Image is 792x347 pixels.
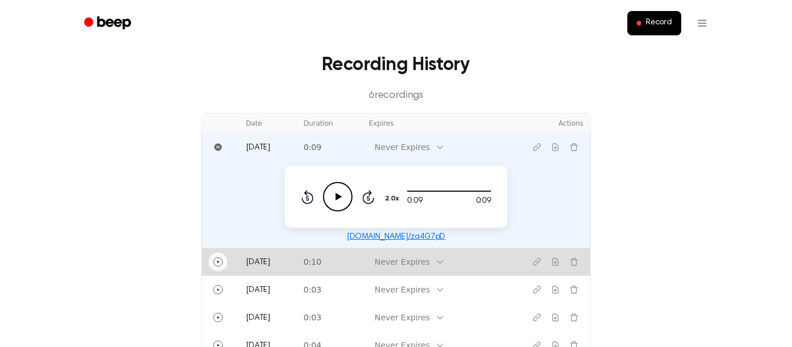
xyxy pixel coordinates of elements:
[375,256,430,268] div: Never Expires
[362,114,497,133] th: Expires
[627,11,681,35] button: Record
[239,114,296,133] th: Date
[209,280,227,299] button: Play
[375,312,430,324] div: Never Expires
[375,141,430,154] div: Never Expires
[407,195,422,207] span: 0:09
[209,308,227,327] button: Play
[646,18,672,28] span: Record
[296,304,362,331] td: 0:03
[497,114,590,133] th: Actions
[246,286,270,294] span: [DATE]
[565,308,583,327] button: Delete recording
[546,253,565,271] button: Download recording
[296,248,362,276] td: 0:10
[565,280,583,299] button: Delete recording
[246,144,270,152] span: [DATE]
[476,195,491,207] span: 0:09
[220,51,572,79] h3: Recording History
[246,314,270,322] span: [DATE]
[209,253,227,271] button: Play
[565,253,583,271] button: Delete recording
[375,284,430,296] div: Never Expires
[546,308,565,327] button: Download recording
[565,138,583,156] button: Delete recording
[528,138,546,156] button: Copy link
[209,138,227,156] button: Pause
[296,114,362,133] th: Duration
[347,233,446,241] a: [DOMAIN_NAME]/za4G7pD
[76,12,141,35] a: Beep
[220,88,572,104] p: 6 recording s
[528,308,546,327] button: Copy link
[528,253,546,271] button: Copy link
[296,133,362,161] td: 0:09
[546,138,565,156] button: Download recording
[688,9,716,37] button: Open menu
[546,280,565,299] button: Download recording
[528,280,546,299] button: Copy link
[384,189,403,209] button: 2.0x
[246,258,270,266] span: [DATE]
[296,276,362,304] td: 0:03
